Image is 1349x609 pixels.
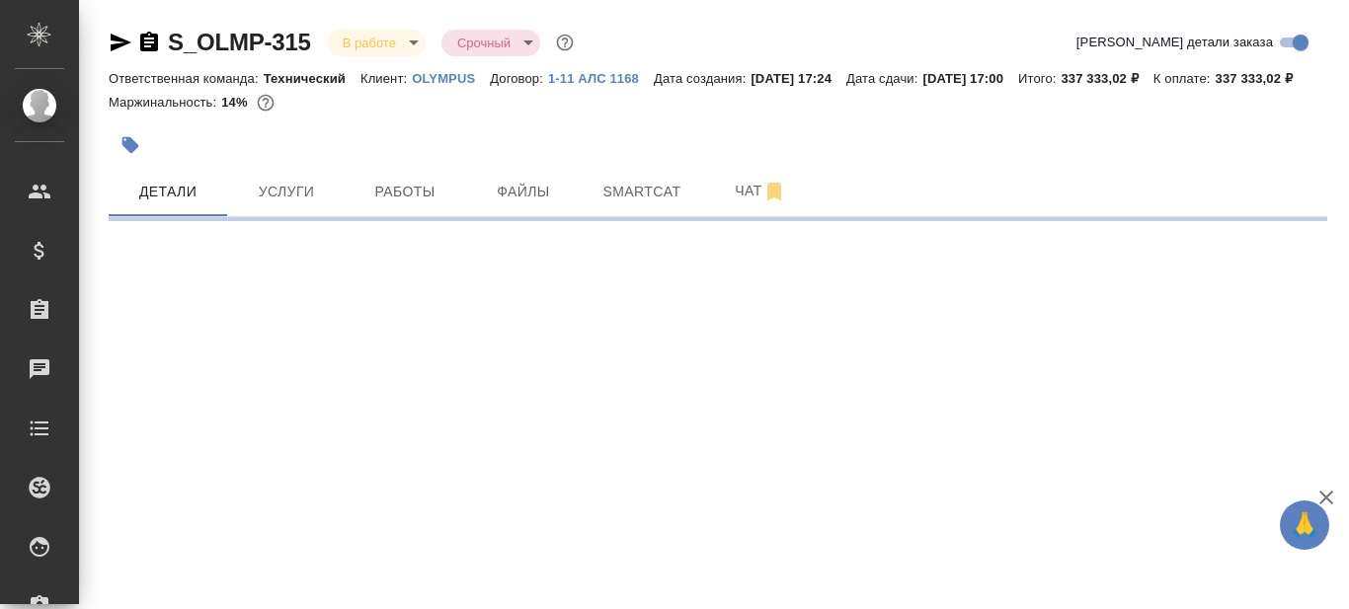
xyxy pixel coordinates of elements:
[120,180,215,204] span: Детали
[357,180,452,204] span: Работы
[327,30,426,56] div: В работе
[1216,71,1308,86] p: 337 333,02 ₽
[109,71,264,86] p: Ответственная команда:
[360,71,412,86] p: Клиент:
[137,31,161,54] button: Скопировать ссылку
[552,30,578,55] button: Доп статусы указывают на важность/срочность заказа
[1153,71,1216,86] p: К оплате:
[654,71,751,86] p: Дата создания:
[846,71,922,86] p: Дата сдачи:
[239,180,334,204] span: Услуги
[548,71,654,86] p: 1-11 АЛС 1168
[253,90,278,115] button: 240912.14 RUB;
[1062,71,1153,86] p: 337 333,02 ₽
[412,71,490,86] p: OLYMPUS
[412,69,490,86] a: OLYMPUS
[221,95,252,110] p: 14%
[168,29,311,55] a: S_OLMP-315
[109,123,152,167] button: Добавить тэг
[1288,504,1321,546] span: 🙏
[451,35,516,51] button: Срочный
[595,180,689,204] span: Smartcat
[1018,71,1061,86] p: Итого:
[109,31,132,54] button: Скопировать ссылку для ЯМессенджера
[1280,500,1329,550] button: 🙏
[922,71,1018,86] p: [DATE] 17:00
[109,95,221,110] p: Маржинальность:
[548,69,654,86] a: 1-11 АЛС 1168
[264,71,360,86] p: Технический
[476,180,571,204] span: Файлы
[337,35,402,51] button: В работе
[713,179,808,203] span: Чат
[441,30,540,56] div: В работе
[751,71,846,86] p: [DATE] 17:24
[1076,33,1273,52] span: [PERSON_NAME] детали заказа
[762,180,786,203] svg: Отписаться
[490,71,548,86] p: Договор:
